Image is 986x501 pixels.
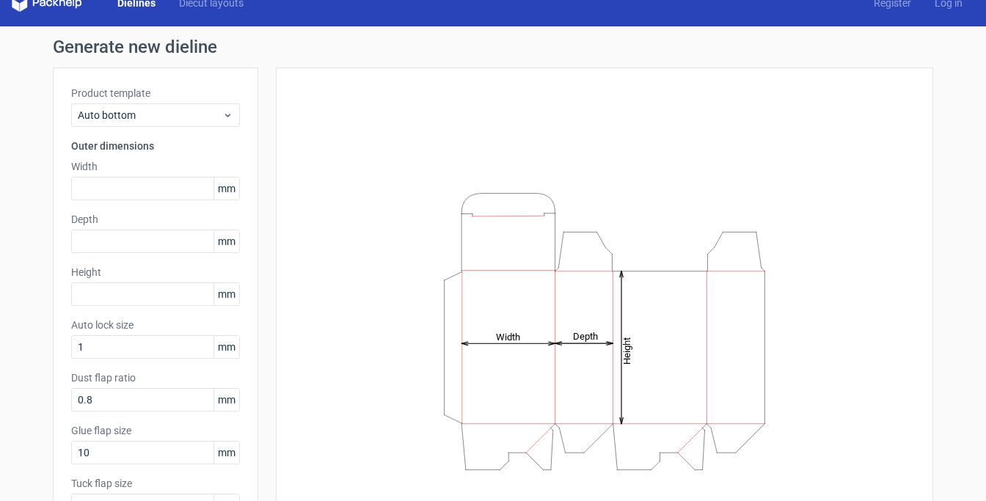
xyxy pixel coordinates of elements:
[213,336,239,358] span: mm
[71,86,240,100] label: Product template
[71,318,240,332] label: Auto lock size
[53,38,933,56] h1: Generate new dieline
[71,370,240,385] label: Dust flap ratio
[621,337,632,364] tspan: Height
[213,389,239,411] span: mm
[213,178,239,200] span: mm
[71,476,240,491] label: Tuck flap size
[71,265,240,279] label: Height
[573,331,598,342] tspan: Depth
[213,230,239,252] span: mm
[213,283,239,305] span: mm
[213,442,239,464] span: mm
[78,108,222,122] span: Auto bottom
[71,212,240,227] label: Depth
[71,159,240,174] label: Width
[496,331,520,342] tspan: Width
[71,423,240,438] label: Glue flap size
[71,139,240,153] h3: Outer dimensions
